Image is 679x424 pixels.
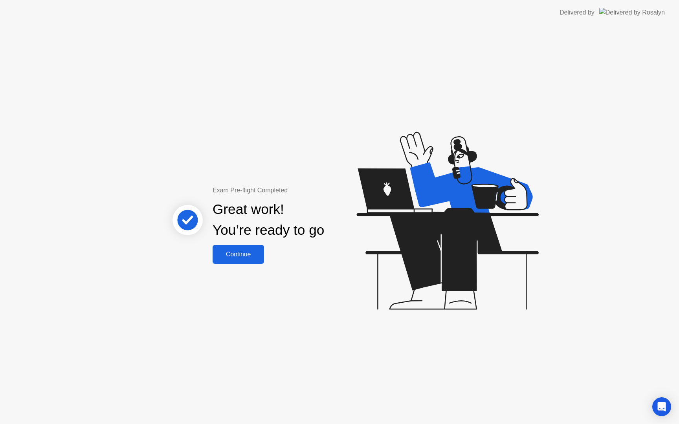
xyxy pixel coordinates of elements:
[213,186,375,195] div: Exam Pre-flight Completed
[213,199,324,241] div: Great work! You’re ready to go
[652,397,671,416] div: Open Intercom Messenger
[599,8,665,17] img: Delivered by Rosalyn
[213,245,264,264] button: Continue
[215,251,262,258] div: Continue
[560,8,595,17] div: Delivered by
